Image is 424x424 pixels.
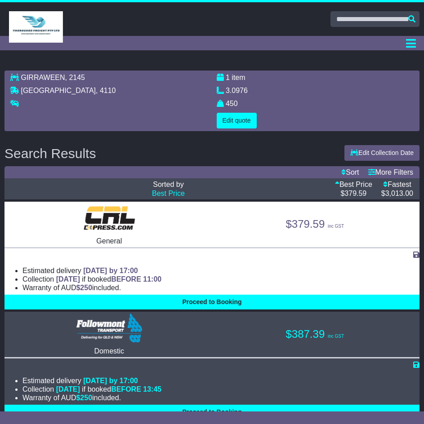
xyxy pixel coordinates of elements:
span: [DATE] [56,275,80,283]
span: 11:00 [143,275,161,283]
span: item [232,74,245,81]
li: Warranty of AUD included. [22,393,420,402]
img: Thorogood Freight Pty Ltd [9,11,63,43]
span: [GEOGRAPHIC_DATA] [21,87,96,94]
span: BEFORE [111,385,141,393]
button: Edit quote [217,113,257,128]
a: Best Price [152,190,185,197]
a: Fastest [383,181,411,188]
p: $ [381,189,413,198]
span: 1 [226,74,230,81]
span: [DATE] by 17:00 [83,377,138,384]
li: Estimated delivery [22,376,420,385]
span: General [96,237,122,245]
button: Proceed to Booking [4,405,420,420]
span: 379.59 [344,190,366,197]
button: Toggle navigation [402,36,420,50]
span: [DATE] [56,385,80,393]
span: 250 [80,284,92,291]
span: Domestic [94,347,124,355]
a: More Filters [368,168,413,176]
li: Collection [22,275,420,283]
span: , 2145 [65,74,85,81]
li: Estimated delivery [22,266,420,275]
span: GIRRAWEEN [21,74,65,81]
span: , 4110 [96,87,116,94]
p: $379.59 [217,218,414,231]
span: 250 [80,394,92,402]
span: $ [76,394,92,402]
li: Collection [22,385,420,393]
img: CRL: General [78,203,141,232]
p: $387.39 [217,328,414,341]
a: Sort [341,168,359,176]
p: Sorted by [11,180,326,189]
a: Best Price [335,181,372,188]
span: 13:45 [143,385,161,393]
span: [DATE] by 17:00 [83,267,138,274]
span: $ [76,284,92,291]
span: inc GST [328,334,344,339]
span: 3.0976 [226,87,248,94]
button: Proceed to Booking [4,295,420,309]
span: BEFORE [111,275,141,283]
li: Warranty of AUD included. [22,283,420,292]
span: inc GST [328,224,344,229]
span: 3,013.00 [385,190,413,197]
img: Followmont Transport: Domestic [76,314,142,342]
span: if booked [56,275,161,283]
button: Edit Collection Date [344,145,420,161]
span: 450 [226,100,238,107]
p: $ [335,189,372,198]
span: if booked [56,385,161,393]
